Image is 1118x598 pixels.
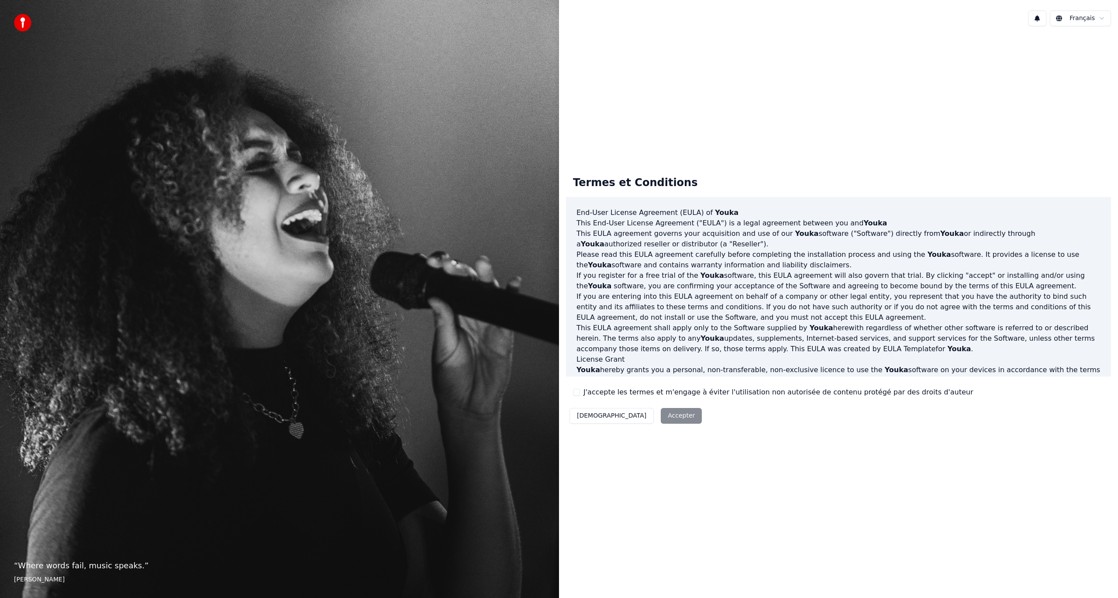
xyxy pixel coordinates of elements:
[576,323,1101,354] p: This EULA agreement shall apply only to the Software supplied by herewith regardless of whether o...
[940,229,964,238] span: Youka
[928,250,951,259] span: Youka
[588,261,611,269] span: Youka
[883,345,935,353] a: EULA Template
[700,334,724,342] span: Youka
[947,345,971,353] span: Youka
[576,354,1101,365] h3: License Grant
[576,270,1101,291] p: If you register for a free trial of the software, this EULA agreement will also govern that trial...
[810,324,833,332] span: Youka
[700,271,724,280] span: Youka
[576,366,600,374] span: Youka
[715,208,738,217] span: Youka
[576,291,1101,323] p: If you are entering into this EULA agreement on behalf of a company or other legal entity, you re...
[14,14,31,31] img: youka
[576,365,1101,386] p: hereby grants you a personal, non-transferable, non-exclusive licence to use the software on your...
[14,560,545,572] p: “ Where words fail, music speaks. ”
[566,169,704,197] div: Termes et Conditions
[885,366,908,374] span: Youka
[576,249,1101,270] p: Please read this EULA agreement carefully before completing the installation process and using th...
[576,228,1101,249] p: This EULA agreement governs your acquisition and use of our software ("Software") directly from o...
[795,229,818,238] span: Youka
[569,408,654,424] button: [DEMOGRAPHIC_DATA]
[576,218,1101,228] p: This End-User License Agreement ("EULA") is a legal agreement between you and
[576,207,1101,218] h3: End-User License Agreement (EULA) of
[588,282,611,290] span: Youka
[14,575,545,584] footer: [PERSON_NAME]
[863,219,887,227] span: Youka
[581,240,604,248] span: Youka
[583,387,973,398] label: J'accepte les termes et m'engage à éviter l'utilisation non autorisée de contenu protégé par des ...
